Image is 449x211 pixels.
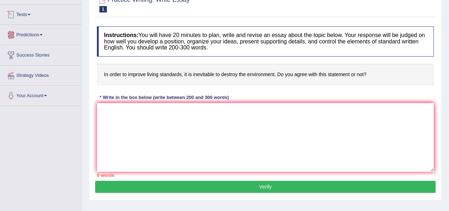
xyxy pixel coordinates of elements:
[97,64,434,85] h4: In order to improve living standards, it is inevitable to destroy the environment. Do you agree w...
[99,6,107,12] span: 1
[95,181,436,193] button: Verify
[104,32,138,38] b: Instructions:
[97,26,434,57] h4: You will have 20 minutes to plan, write and revise an essay about the topic below. Your response ...
[0,65,81,83] a: Strategy Videos
[0,45,81,63] a: Success Stories
[97,94,231,101] div: * Write in the box below (write between 200 and 300 words)
[0,25,81,43] a: Predictions
[0,86,81,104] a: Your Account
[0,5,81,22] a: Tests
[97,172,434,179] div: 0 words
